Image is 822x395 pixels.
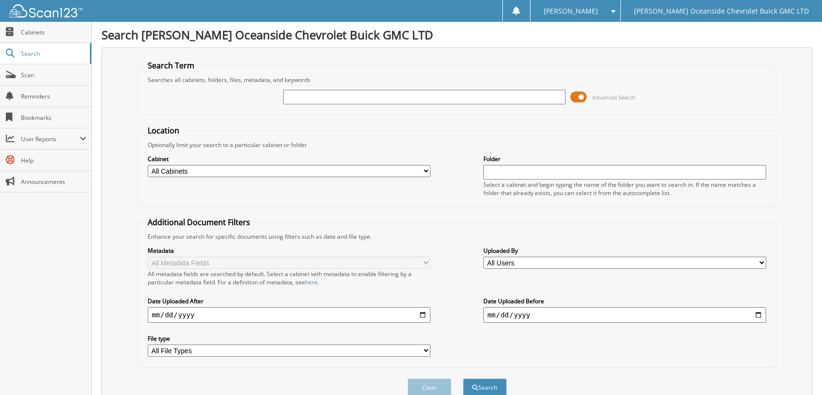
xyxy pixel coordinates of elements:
div: All metadata fields are searched by default. Select a cabinet with metadata to enable filtering b... [148,270,430,286]
input: start [148,307,430,323]
label: Cabinet [148,155,430,163]
label: Uploaded By [483,247,766,255]
input: end [483,307,766,323]
span: [PERSON_NAME] Oceanside Chevrolet Buick GMC LTD [634,8,809,14]
span: Scan [21,71,86,79]
span: [PERSON_NAME] [544,8,598,14]
legend: Search Term [143,60,199,71]
img: scan123-logo-white.svg [10,4,83,17]
label: Date Uploaded Before [483,297,766,305]
div: Select a cabinet and begin typing the name of the folder you want to search in. If the name match... [483,181,766,197]
div: Optionally limit your search to a particular cabinet or folder [143,141,771,149]
span: Search [21,49,85,58]
legend: Location [143,125,184,136]
span: Help [21,156,86,165]
span: Reminders [21,92,86,100]
label: Metadata [148,247,430,255]
span: Cabinets [21,28,86,36]
h1: Search [PERSON_NAME] Oceanside Chevrolet Buick GMC LTD [102,27,812,43]
a: here [305,278,318,286]
label: Date Uploaded After [148,297,430,305]
span: Advanced Search [592,94,635,101]
span: Announcements [21,178,86,186]
label: Folder [483,155,766,163]
span: Bookmarks [21,114,86,122]
div: Searches all cabinets, folders, files, metadata, and keywords [143,76,771,84]
label: File type [148,334,430,343]
span: User Reports [21,135,80,143]
div: Enhance your search for specific documents using filters such as date and file type. [143,232,771,241]
legend: Additional Document Filters [143,217,255,228]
